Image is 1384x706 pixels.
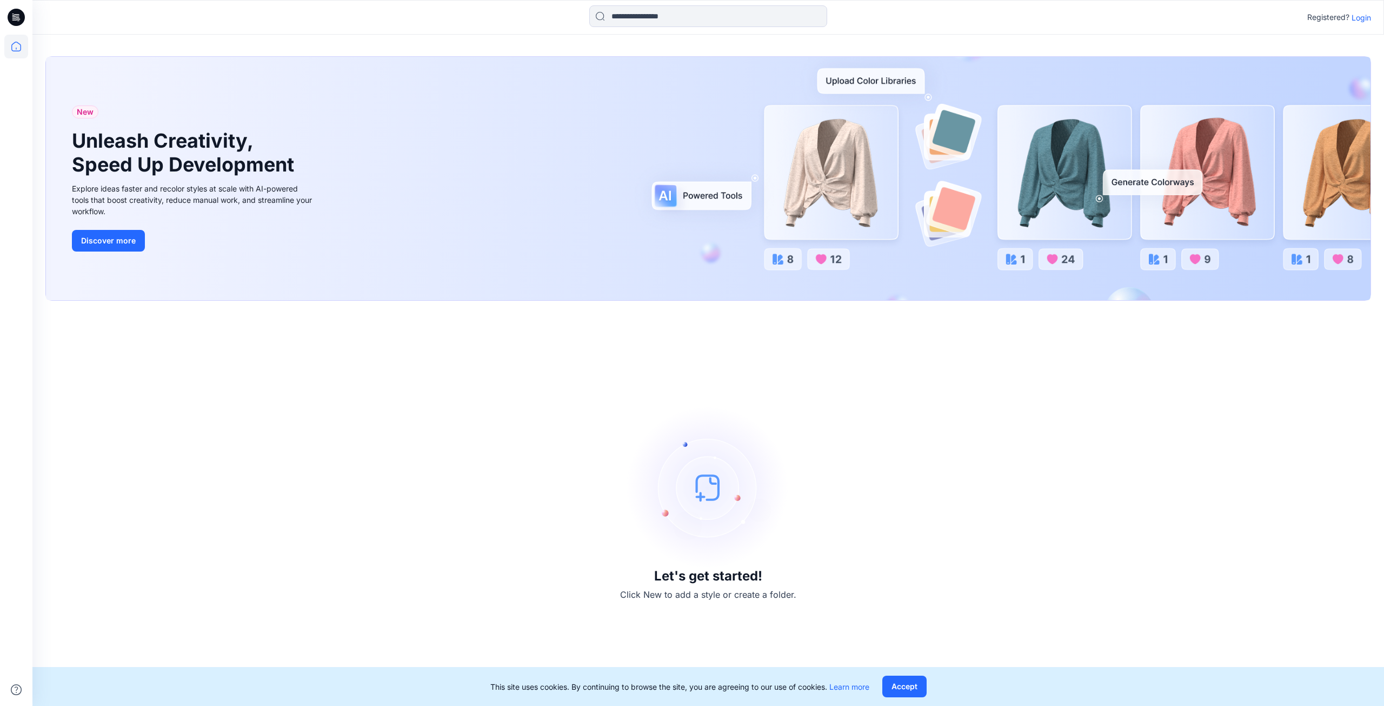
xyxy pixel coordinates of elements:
[72,129,299,176] h1: Unleash Creativity, Speed Up Development
[72,183,315,217] div: Explore ideas faster and recolor styles at scale with AI-powered tools that boost creativity, red...
[1307,11,1349,24] p: Registered?
[627,406,789,569] img: empty-state-image.svg
[490,681,869,692] p: This site uses cookies. By continuing to browse the site, you are agreeing to our use of cookies.
[77,105,94,118] span: New
[72,230,145,252] button: Discover more
[1352,12,1371,23] p: Login
[620,588,796,601] p: Click New to add a style or create a folder.
[829,682,869,691] a: Learn more
[882,676,927,697] button: Accept
[72,230,315,252] a: Discover more
[654,569,762,584] h3: Let's get started!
